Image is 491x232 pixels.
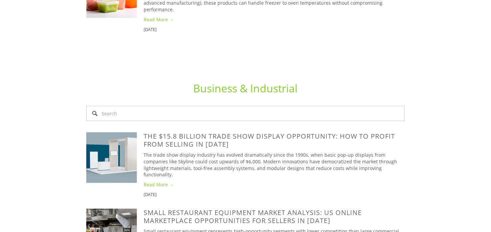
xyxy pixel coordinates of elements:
[144,152,405,178] p: The trade show display industry has evolved dramatically since the 1990s, when basic pop-up displ...
[144,181,405,188] a: Read More →
[144,16,405,23] a: Read More →
[194,81,298,95] a: Business & Industrial
[144,26,157,32] time: [DATE]
[144,208,362,225] a: Small Restaurant Equipment Market Analysis: US Online Marketplace Opportunities for Sellers in [D...
[86,106,405,121] input: Search
[86,132,144,183] a: The $15.8 Billion Trade Show Display Opportunity: How to Profit from selling in 2025
[144,191,157,197] time: [DATE]
[86,132,137,183] img: The $15.8 Billion Trade Show Display Opportunity: How to Profit from selling in 2025
[144,132,395,149] a: The $15.8 Billion Trade Show Display Opportunity: How to Profit from selling in [DATE]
